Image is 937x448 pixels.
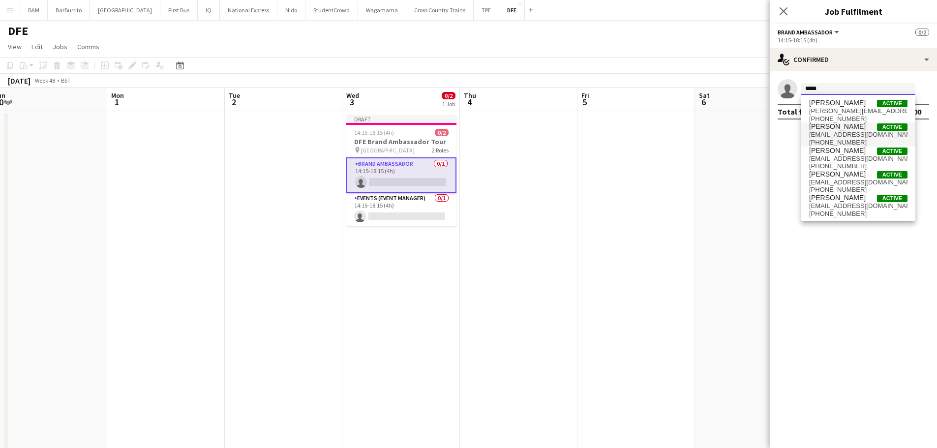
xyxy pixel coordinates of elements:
button: [GEOGRAPHIC_DATA] [90,0,160,20]
span: 0/2 [435,129,449,136]
span: Sat [699,91,710,100]
button: First Bus [160,0,198,20]
span: Mon [111,91,124,100]
button: DFE [499,0,525,20]
span: Active [877,195,907,202]
button: Nido [277,0,305,20]
span: +330603400288 [809,115,907,123]
span: Wed [346,91,359,100]
div: Confirmed [770,48,937,71]
button: BAM [20,0,48,20]
span: +447399395908 [809,139,907,147]
div: Total fee [778,107,811,117]
div: [DATE] [8,76,30,86]
button: Wagamama [358,0,406,20]
button: StudentCrowd [305,0,358,20]
span: Comms [77,42,99,51]
span: 6 [697,96,710,108]
button: BarBurrito [48,0,90,20]
span: 0/2 [442,92,455,99]
button: Brand Ambassador [778,29,841,36]
span: Fri [581,91,589,100]
span: Active [877,100,907,107]
span: 0/2 [915,29,929,36]
span: 5 [580,96,589,108]
span: Active [877,148,907,155]
span: Week 48 [32,77,57,84]
span: 1 [110,96,124,108]
button: TPE [474,0,499,20]
span: Chloë Bernabé [809,99,866,107]
span: [GEOGRAPHIC_DATA] [361,147,415,154]
span: CHLOE BUTLER [809,170,866,179]
app-card-role: Events (Event Manager)0/114:15-18:15 (4h) [346,193,456,226]
span: chloercollingridge@gmail.com [809,202,907,210]
span: Chloe Buchan [809,147,866,155]
app-card-role: Brand Ambassador0/114:15-18:15 (4h) [346,157,456,193]
span: Active [877,123,907,131]
app-job-card: Draft14:15-18:15 (4h)0/2DFE Brand Ambassador Tour [GEOGRAPHIC_DATA]2 RolesBrand Ambassador0/114:1... [346,115,456,226]
a: Jobs [49,40,71,53]
button: IQ [198,0,220,20]
h1: DFE [8,24,28,38]
span: 2 [227,96,240,108]
span: Chloe Collingridge [809,194,866,202]
span: chloe.bernabe@kedgebs.com [809,107,907,115]
h3: DFE Brand Ambassador Tour [346,137,456,146]
span: Brand Ambassador [778,29,833,36]
span: 2 Roles [432,147,449,154]
div: 14:15-18:15 (4h) [778,36,929,44]
div: Draft [346,115,456,123]
span: Tue [229,91,240,100]
a: View [4,40,26,53]
span: 14:15-18:15 (4h) [354,129,394,136]
button: Cross Country Trains [406,0,474,20]
a: Comms [73,40,103,53]
span: Thu [464,91,476,100]
a: Edit [28,40,47,53]
span: 3 [345,96,359,108]
span: chloebutler18@icloud.com [809,179,907,186]
span: Active [877,171,907,179]
span: View [8,42,22,51]
span: chloebee33@gmail.com [809,155,907,163]
span: +447990037430 [809,162,907,170]
span: chloebirtwell6@gmail.com [809,131,907,139]
div: 1 Job [442,100,455,108]
span: +447720810075 [809,186,907,194]
div: BST [61,77,71,84]
span: 4 [462,96,476,108]
span: Chloe Birtwell [809,122,866,131]
h3: Job Fulfilment [770,5,937,18]
span: Jobs [53,42,67,51]
button: National Express [220,0,277,20]
span: Edit [31,42,43,51]
span: +447478585851 [809,210,907,218]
